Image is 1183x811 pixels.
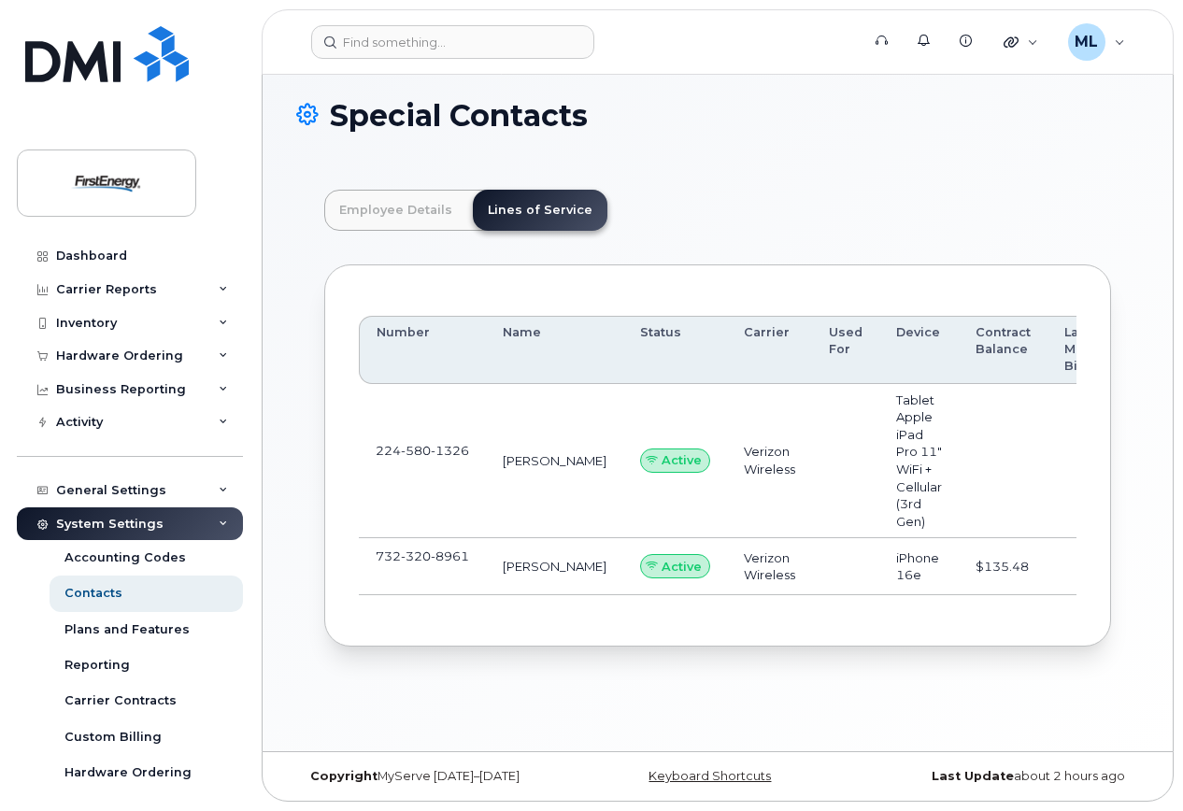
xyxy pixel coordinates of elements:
[727,384,812,539] td: Verizon Wireless
[727,538,812,595] td: Verizon Wireless
[1048,316,1152,384] th: Last Months Bill
[486,316,623,384] th: Name
[376,548,469,563] span: 732
[1075,31,1098,53] span: ML
[431,443,469,458] span: 1326
[401,443,431,458] span: 580
[858,769,1139,784] div: about 2 hours ago
[486,538,623,595] td: [PERSON_NAME]
[359,316,486,384] th: Number
[662,558,702,576] span: Active
[376,443,469,458] span: 224
[959,538,1048,595] td: $135.48
[879,384,959,539] td: Tablet Apple iPad Pro 11" WiFi + Cellular (3rd Gen)
[727,316,812,384] th: Carrier
[473,190,607,231] a: Lines of Service
[1055,23,1138,61] div: Marge Louis
[324,190,467,231] a: Employee Details
[401,548,431,563] span: 320
[649,769,771,783] a: Keyboard Shortcuts
[486,384,623,539] td: [PERSON_NAME]
[812,316,879,384] th: Used For
[959,316,1048,384] th: Contract Balance
[623,316,727,384] th: Status
[376,460,398,475] a: goToDevice
[991,23,1051,61] div: Quicklinks
[311,25,594,59] input: Find something...
[431,548,469,563] span: 8961
[1102,730,1169,797] iframe: Messenger Launcher
[310,769,378,783] strong: Copyright
[376,566,398,581] a: goToDevice
[932,769,1014,783] strong: Last Update
[879,538,959,595] td: iPhone 16e
[296,769,577,784] div: MyServe [DATE]–[DATE]
[296,99,1139,132] h1: Special Contacts
[879,316,959,384] th: Device
[662,451,702,469] span: Active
